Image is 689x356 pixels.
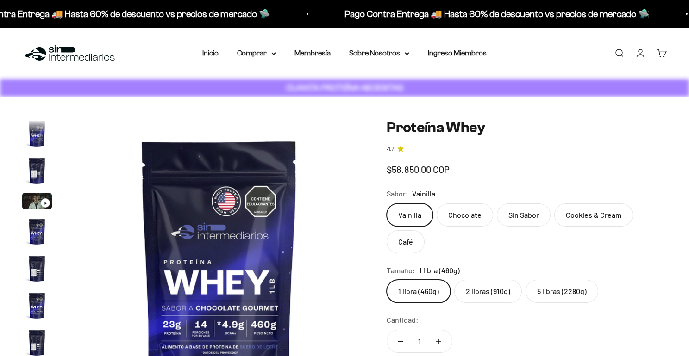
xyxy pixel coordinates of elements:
label: Cantidad: [387,314,419,326]
img: Proteína Whey [22,291,52,320]
legend: Tamaño: [387,264,415,276]
span: 4.7 [387,144,395,154]
summary: Comprar [237,47,276,59]
button: Ir al artículo 5 [22,254,52,286]
button: Ir al artículo 3 [22,193,52,212]
button: Aumentar cantidad [425,330,452,352]
span: 1 libra (460g) [419,264,460,276]
a: Membresía [294,49,331,57]
button: Reducir cantidad [387,330,414,352]
button: Ir al artículo 4 [22,217,52,249]
p: Pago Contra Entrega 🚚 Hasta 60% de descuento vs precios de mercado 🛸 [342,6,647,21]
legend: Sabor: [387,188,408,200]
a: Inicio [202,49,219,57]
span: Vainilla [412,188,435,200]
a: Ingreso Miembros [428,49,487,57]
a: 4.74.7 de 5.0 estrellas [387,144,667,154]
button: Ir al artículo 1 [22,119,52,151]
img: Proteína Whey [22,217,52,246]
summary: Sobre Nosotros [349,47,409,59]
sale-price: $58.850,00 COP [387,162,450,177]
h1: Proteína Whey [387,119,667,136]
img: Proteína Whey [22,119,52,148]
button: Ir al artículo 6 [22,291,52,323]
strong: CUANTA PROTEÍNA NECESITAS [286,83,403,92]
button: Ir al artículo 2 [22,156,52,188]
img: Proteína Whey [22,156,52,185]
img: Proteína Whey [22,254,52,283]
